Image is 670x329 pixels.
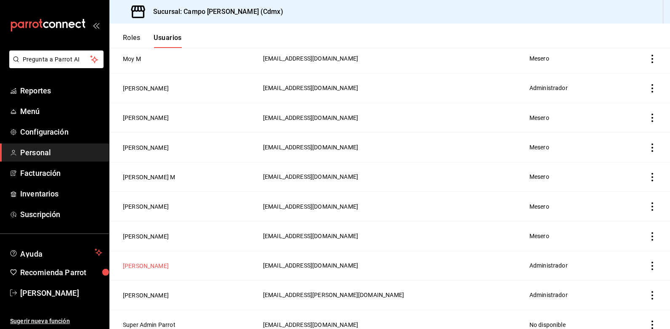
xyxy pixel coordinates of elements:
span: [EMAIL_ADDRESS][DOMAIN_NAME] [263,173,358,180]
button: actions [648,84,657,93]
span: Administrador [529,292,568,298]
button: Moy M [123,55,141,63]
button: Roles [123,34,140,48]
div: navigation tabs [123,34,182,48]
span: [PERSON_NAME] [20,287,102,299]
button: Pregunta a Parrot AI [9,50,104,68]
button: [PERSON_NAME] [123,84,169,93]
span: [EMAIL_ADDRESS][DOMAIN_NAME] [263,144,358,151]
span: Recomienda Parrot [20,267,102,278]
span: Pregunta a Parrot AI [23,55,90,64]
span: [EMAIL_ADDRESS][DOMAIN_NAME] [263,233,358,239]
span: Suscripción [20,209,102,220]
button: [PERSON_NAME] [123,262,169,270]
button: [PERSON_NAME] [123,202,169,211]
span: Menú [20,106,102,117]
span: Mesero [529,55,549,62]
span: [EMAIL_ADDRESS][DOMAIN_NAME] [263,203,358,210]
button: actions [648,291,657,300]
span: [EMAIL_ADDRESS][DOMAIN_NAME] [263,114,358,121]
span: [EMAIL_ADDRESS][PERSON_NAME][DOMAIN_NAME] [263,292,404,298]
button: actions [648,55,657,63]
button: [PERSON_NAME] [123,232,169,241]
span: Personal [20,147,102,158]
span: Administrador [529,85,568,91]
span: Configuración [20,126,102,138]
button: [PERSON_NAME] M [123,173,175,181]
span: [EMAIL_ADDRESS][DOMAIN_NAME] [263,55,358,62]
span: [EMAIL_ADDRESS][DOMAIN_NAME] [263,321,358,328]
span: Inventarios [20,188,102,199]
button: actions [648,262,657,270]
span: Mesero [529,114,549,121]
button: actions [648,143,657,152]
button: actions [648,173,657,181]
span: Mesero [529,144,549,151]
span: Administrador [529,262,568,269]
button: open_drawer_menu [93,22,99,29]
button: [PERSON_NAME] [123,114,169,122]
span: Reportes [20,85,102,96]
span: [EMAIL_ADDRESS][DOMAIN_NAME] [263,85,358,91]
h3: Sucursal: Campo [PERSON_NAME] (Cdmx) [146,7,283,17]
button: actions [648,114,657,122]
button: actions [648,202,657,211]
span: Mesero [529,203,549,210]
button: [PERSON_NAME] [123,291,169,300]
span: Sugerir nueva función [10,317,102,326]
button: Usuarios [154,34,182,48]
span: Ayuda [20,247,91,257]
a: Pregunta a Parrot AI [6,61,104,70]
button: actions [648,321,657,329]
span: Facturación [20,167,102,179]
span: [EMAIL_ADDRESS][DOMAIN_NAME] [263,262,358,269]
span: Mesero [529,233,549,239]
span: Mesero [529,173,549,180]
button: Super Admin Parrot [123,321,175,329]
button: actions [648,232,657,241]
button: [PERSON_NAME] [123,143,169,152]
